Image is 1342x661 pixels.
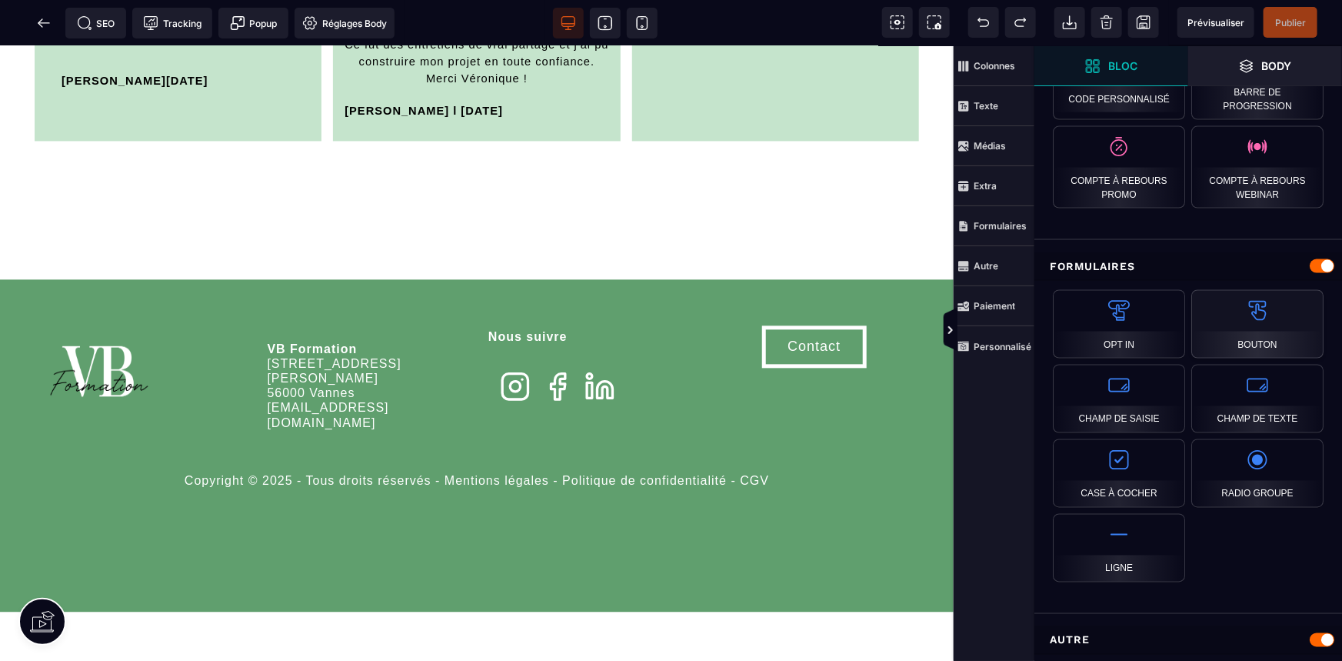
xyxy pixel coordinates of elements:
span: Médias [954,126,1034,166]
span: Texte [954,86,1034,126]
b: [PERSON_NAME][DATE] [62,28,208,41]
span: Retour [28,8,59,38]
span: 56000 Vannes [268,340,355,353]
span: Code de suivi [132,8,212,38]
span: Ouvrir les blocs [1034,46,1188,86]
span: Personnalisé [954,326,1034,366]
strong: Médias [974,140,1006,152]
span: Enregistrer le contenu [1264,7,1317,38]
div: Case à cocher [1053,439,1185,508]
span: Créer une alerte modale [218,8,288,38]
strong: Extra [974,180,997,192]
strong: Bloc [1108,60,1137,72]
span: Prévisualiser [1187,17,1244,28]
span: Réglages Body [302,15,387,31]
span: SEO [77,15,115,31]
strong: Formulaires [974,220,1027,232]
strong: Texte [974,100,998,112]
img: 86a4aa658127570b91344bfc39bbf4eb_Blanc_sur_fond_vert.png [46,279,152,374]
span: Capture d'écran [919,7,950,38]
span: Importer [1054,7,1085,38]
span: Merci Véronique ! [426,26,528,38]
b: VB Formation [268,296,358,309]
span: [STREET_ADDRESS][PERSON_NAME] [268,311,401,339]
span: Popup [230,15,278,31]
div: Autre [1034,626,1342,655]
span: Rétablir [1005,7,1036,38]
span: Favicon [295,8,395,38]
strong: Colonnes [974,60,1015,72]
div: Ligne [1053,514,1185,583]
span: Tracking [143,15,201,31]
span: Voir les composants [882,7,913,38]
b: [PERSON_NAME] l [DATE] [345,58,503,71]
div: Radio Groupe [1191,439,1324,508]
span: Formulaires [954,206,1034,246]
div: Formulaires [1034,252,1342,281]
span: Ouvrir les calques [1188,46,1342,86]
span: Nettoyage [1091,7,1122,38]
div: Bouton [1191,290,1324,359]
span: Aperçu [1177,7,1254,38]
span: Afficher les vues [1034,308,1050,354]
span: Enregistrer [1128,7,1159,38]
span: Voir mobile [627,8,658,38]
span: Voir tablette [590,8,621,38]
span: Voir bureau [553,8,584,38]
strong: Paiement [974,300,1015,312]
div: Compte à rebours webinar [1191,126,1324,209]
span: Colonnes [954,46,1034,86]
span: Autre [954,246,1034,286]
span: Paiement [954,286,1034,326]
span: Extra [954,166,1034,206]
strong: Body [1262,60,1292,72]
span: Métadata SEO [65,8,126,38]
div: Compte à rebours promo [1053,126,1185,209]
strong: Autre [974,260,998,272]
span: Copyright © 2025 - Tous droits réservés - Mentions légales - Politique de confidentialité - CGV [185,428,769,441]
div: Opt In [1053,290,1185,359]
div: Champ de saisie [1053,365,1185,433]
button: Contact [762,279,867,322]
span: [EMAIL_ADDRESS][DOMAIN_NAME] [268,355,389,382]
span: Publier [1275,17,1306,28]
span: Défaire [968,7,999,38]
strong: Personnalisé [974,341,1031,352]
b: Nous suivre [488,284,568,297]
div: Champ de texte [1191,365,1324,433]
